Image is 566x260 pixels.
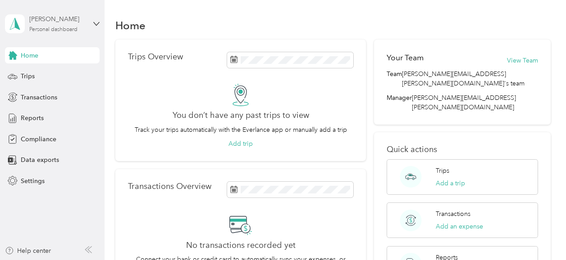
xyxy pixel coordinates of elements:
[5,246,51,256] button: Help center
[21,134,56,144] span: Compliance
[387,93,412,112] span: Manager
[507,56,538,65] button: View Team
[402,69,538,88] span: [PERSON_NAME][EMAIL_ADDRESS][PERSON_NAME][DOMAIN_NAME]'s team
[21,176,45,186] span: Settings
[135,125,347,134] p: Track your trips automatically with the Everlance app or manually add a trip
[29,14,86,24] div: [PERSON_NAME]
[128,182,211,191] p: Transactions Overview
[387,69,402,88] span: Team
[173,111,309,120] h2: You don’t have any past trips to view
[21,72,35,81] span: Trips
[436,179,465,188] button: Add a trip
[436,222,483,231] button: Add an expense
[29,27,78,32] div: Personal dashboard
[387,52,424,63] h2: Your Team
[21,93,57,102] span: Transactions
[21,155,59,165] span: Data exports
[128,52,183,62] p: Trips Overview
[21,113,44,123] span: Reports
[412,94,516,111] span: [PERSON_NAME][EMAIL_ADDRESS][PERSON_NAME][DOMAIN_NAME]
[436,166,449,175] p: Trips
[516,210,566,260] iframe: Everlance-gr Chat Button Frame
[436,209,470,219] p: Transactions
[21,51,38,60] span: Home
[186,241,296,250] h2: No transactions recorded yet
[387,145,538,154] p: Quick actions
[228,139,253,148] button: Add trip
[115,21,146,30] h1: Home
